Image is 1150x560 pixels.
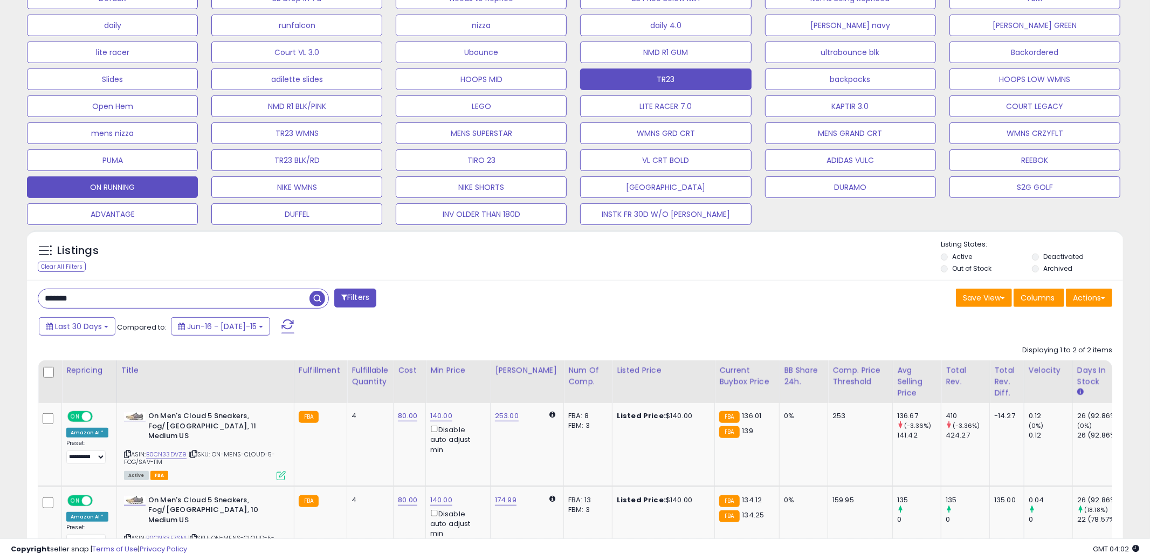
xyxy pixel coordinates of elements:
[765,15,936,36] button: [PERSON_NAME] navy
[124,411,286,479] div: ASIN:
[1043,252,1084,261] label: Deactivated
[941,240,1123,250] p: Listing States:
[946,411,989,421] div: 410
[1043,264,1072,273] label: Archived
[124,471,149,480] span: All listings currently available for purchase on Amazon
[27,203,198,225] button: ADVANTAGE
[140,544,187,554] a: Privacy Policy
[66,365,112,376] div: Repricing
[568,505,604,515] div: FBM: 3
[742,411,762,421] span: 136.01
[568,411,604,421] div: FBA: 8
[27,122,198,144] button: mens nizza
[430,411,452,421] a: 140.00
[146,450,187,459] a: B0CN33DVZ9
[57,243,99,258] h5: Listings
[124,496,146,504] img: 31ZipedtA2L._SL40_.jpg
[897,411,941,421] div: 136.67
[430,424,482,455] div: Disable auto adjust min
[765,69,936,90] button: backpacks
[719,510,739,522] small: FBA
[1029,431,1072,440] div: 0.12
[994,495,1016,505] div: 135.00
[27,15,198,36] button: daily
[1077,365,1117,387] div: Days In Stock
[946,495,989,505] div: 135
[1029,365,1068,376] div: Velocity
[1093,544,1139,554] span: 2025-08-17 04:02 GMT
[299,365,342,376] div: Fulfillment
[949,122,1120,144] button: WMNS CRZYFLT
[949,42,1120,63] button: Backordered
[617,495,666,505] b: Listed Price:
[949,15,1120,36] button: [PERSON_NAME] GREEN
[352,495,385,505] div: 4
[568,421,604,431] div: FBM: 3
[1077,387,1084,397] small: Days In Stock.
[211,42,382,63] button: Court VL 3.0
[117,322,167,332] span: Compared to:
[1021,292,1055,303] span: Columns
[1084,506,1108,514] small: (18.18%)
[91,496,108,505] span: OFF
[66,512,108,522] div: Amazon AI *
[68,496,82,505] span: ON
[765,95,936,117] button: KAPTIR 3.0
[719,495,739,507] small: FBA
[27,149,198,171] button: PUMA
[719,426,739,438] small: FBA
[897,515,941,524] div: 0
[1077,495,1121,505] div: 26 (92.86%)
[719,411,739,423] small: FBA
[742,510,765,520] span: 134.25
[897,495,941,505] div: 135
[832,365,888,387] div: Comp. Price Threshold
[1077,411,1121,421] div: 26 (92.86%)
[396,122,567,144] button: MENS SUPERSTAR
[55,321,102,332] span: Last 30 Days
[742,426,753,436] span: 139
[784,495,820,505] div: 0%
[1077,421,1092,430] small: (0%)
[66,428,108,438] div: Amazon AI *
[396,42,567,63] button: Ubounce
[27,42,198,63] button: lite racer
[953,421,980,430] small: (-3.36%)
[784,365,823,387] div: BB Share 24h.
[1077,431,1121,440] div: 26 (92.86%)
[396,176,567,198] button: NIKE SHORTS
[949,69,1120,90] button: HOOPS LOW WMNS
[949,95,1120,117] button: COURT LEGACY
[398,365,421,376] div: Cost
[742,495,762,505] span: 134.12
[11,544,50,554] strong: Copyright
[617,411,706,421] div: $140.00
[580,203,751,225] button: INSTK FR 30D W/O [PERSON_NAME]
[91,412,108,421] span: OFF
[171,317,270,336] button: Jun-16 - [DATE]-15
[1029,411,1072,421] div: 0.12
[949,149,1120,171] button: REEBOK
[38,262,86,272] div: Clear All Filters
[299,495,319,507] small: FBA
[897,365,936,399] div: Avg Selling Price
[211,149,382,171] button: TR23 BLK/RD
[765,149,936,171] button: ADIDAS VULC
[66,440,108,464] div: Preset:
[1029,495,1072,505] div: 0.04
[956,289,1012,307] button: Save View
[396,203,567,225] button: INV OLDER THAN 180D
[832,495,884,505] div: 159.95
[580,42,751,63] button: NMD R1 GUM
[946,515,989,524] div: 0
[396,69,567,90] button: HOOPS MID
[66,524,108,548] div: Preset:
[121,365,290,376] div: Title
[568,495,604,505] div: FBA: 13
[11,544,187,555] div: seller snap | |
[1029,515,1072,524] div: 0
[580,69,751,90] button: TR23
[430,495,452,506] a: 140.00
[396,149,567,171] button: TIRO 23
[148,411,279,444] b: On Men's Cloud 5 Sneakers, Fog/[GEOGRAPHIC_DATA], 11 Medium US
